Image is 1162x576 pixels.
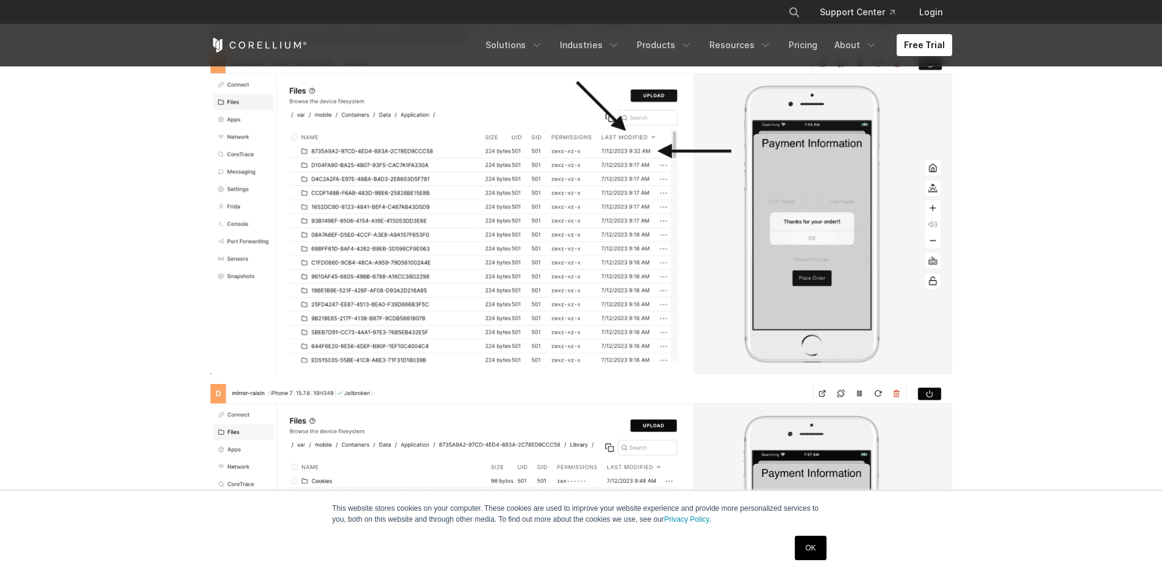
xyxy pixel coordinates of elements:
a: Resources [702,34,779,56]
a: Privacy Policy. [664,515,711,524]
a: Products [629,34,700,56]
a: OK [795,536,826,560]
p: This website stores cookies on your computer. These cookies are used to improve your website expe... [332,503,830,525]
div: Navigation Menu [773,1,952,23]
a: Industries [553,34,627,56]
a: Corellium Home [210,38,307,52]
a: Pricing [781,34,825,56]
a: About [827,34,884,56]
div: Navigation Menu [478,34,952,56]
a: Solutions [478,34,550,56]
img: Screenshot%202023-07-12%20at%2009-55-11-png.png [210,54,952,374]
a: Support Center [810,1,905,23]
a: Login [909,1,952,23]
button: Search [783,1,805,23]
a: Free Trial [897,34,952,56]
